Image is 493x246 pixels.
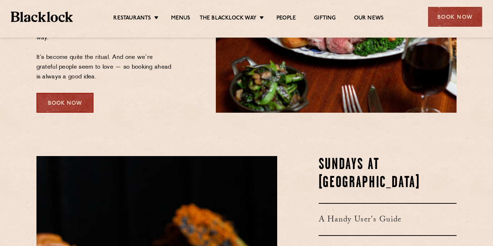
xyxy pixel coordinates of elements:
[171,15,191,23] a: Menus
[319,156,457,192] h2: Sundays at [GEOGRAPHIC_DATA]
[200,15,257,23] a: The Blacklock Way
[11,12,73,22] img: BL_Textured_Logo-footer-cropped.svg
[314,15,336,23] a: Gifting
[354,15,384,23] a: Our News
[276,15,296,23] a: People
[319,203,457,236] h3: A Handy User's Guide
[113,15,151,23] a: Restaurants
[36,93,93,113] div: Book Now
[428,7,482,27] div: Book Now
